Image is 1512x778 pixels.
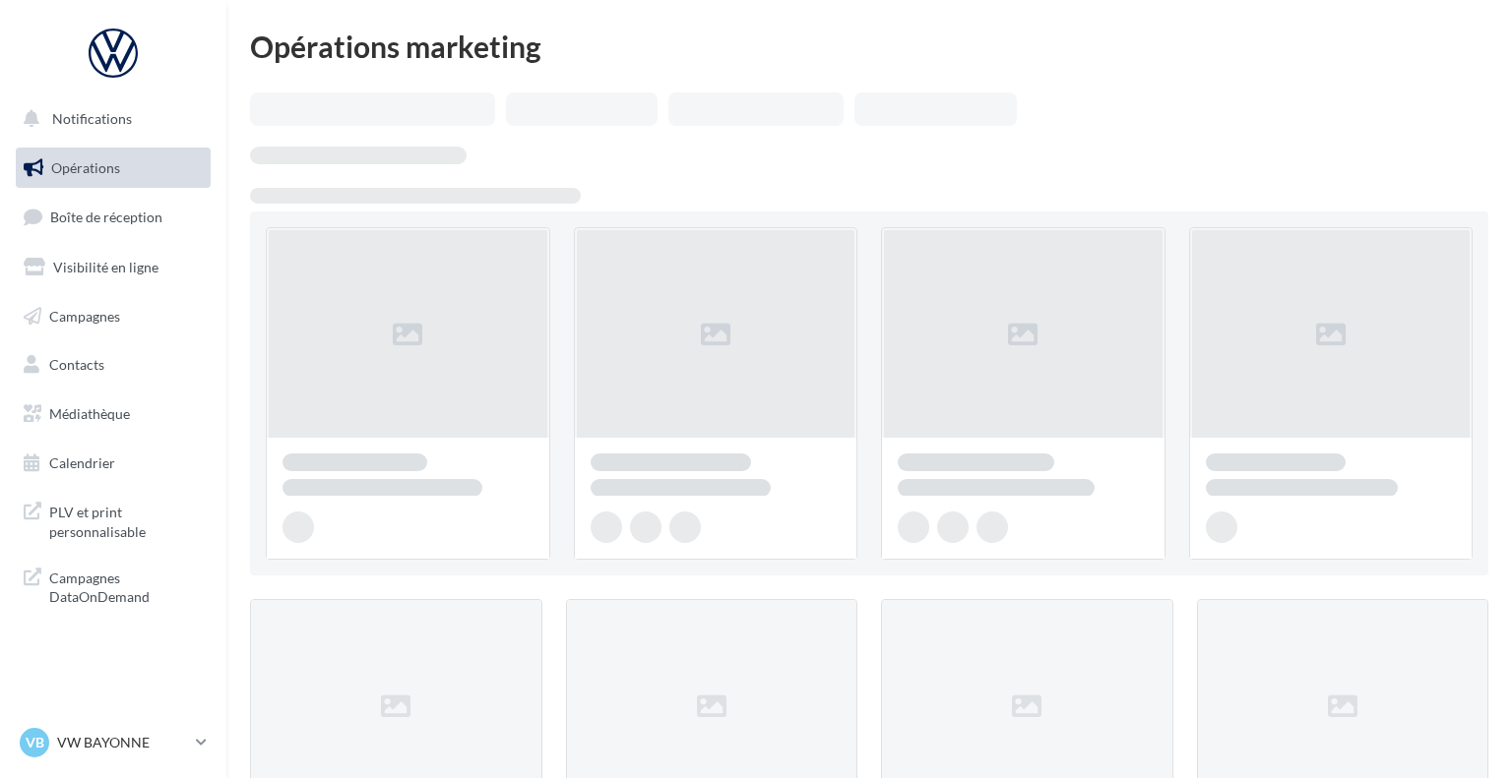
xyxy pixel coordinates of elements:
[12,491,215,549] a: PLV et print personnalisable
[49,499,203,541] span: PLV et print personnalisable
[12,557,215,615] a: Campagnes DataOnDemand
[53,259,158,275] span: Visibilité en ligne
[49,565,203,607] span: Campagnes DataOnDemand
[12,443,215,484] a: Calendrier
[57,733,188,752] p: VW BAYONNE
[49,356,104,373] span: Contacts
[16,724,211,761] a: VB VW BAYONNE
[12,196,215,238] a: Boîte de réception
[49,307,120,324] span: Campagnes
[51,159,120,176] span: Opérations
[12,344,215,386] a: Contacts
[250,31,1488,61] div: Opérations marketing
[49,405,130,422] span: Médiathèque
[12,247,215,288] a: Visibilité en ligne
[52,110,132,127] span: Notifications
[26,733,44,752] span: VB
[50,209,162,225] span: Boîte de réception
[12,393,215,435] a: Médiathèque
[49,454,115,471] span: Calendrier
[12,148,215,189] a: Opérations
[12,296,215,337] a: Campagnes
[12,98,207,140] button: Notifications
